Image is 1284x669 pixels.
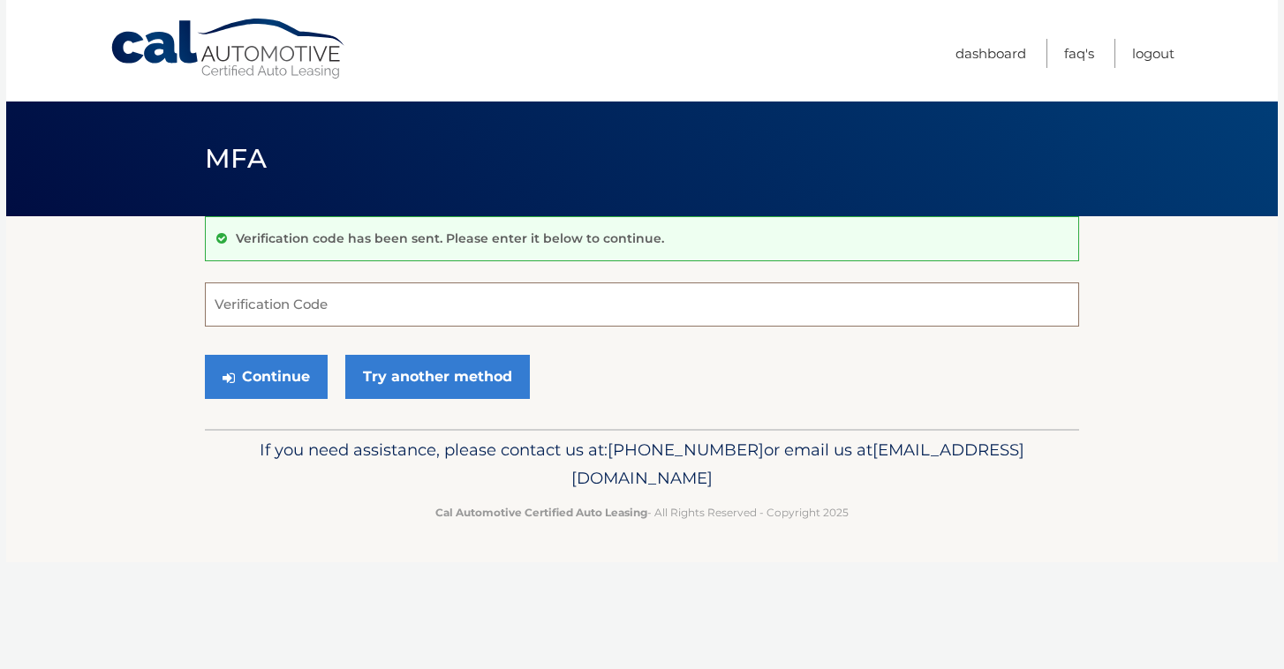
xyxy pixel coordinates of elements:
input: Verification Code [205,282,1079,327]
strong: Cal Automotive Certified Auto Leasing [435,506,647,519]
button: Continue [205,355,328,399]
a: Dashboard [955,39,1026,68]
a: Logout [1132,39,1174,68]
p: Verification code has been sent. Please enter it below to continue. [236,230,664,246]
span: MFA [205,142,267,175]
span: [PHONE_NUMBER] [608,440,764,460]
a: Try another method [345,355,530,399]
p: If you need assistance, please contact us at: or email us at [216,436,1068,492]
span: [EMAIL_ADDRESS][DOMAIN_NAME] [571,440,1024,488]
p: - All Rights Reserved - Copyright 2025 [216,503,1068,522]
a: FAQ's [1064,39,1094,68]
a: Cal Automotive [110,18,348,80]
